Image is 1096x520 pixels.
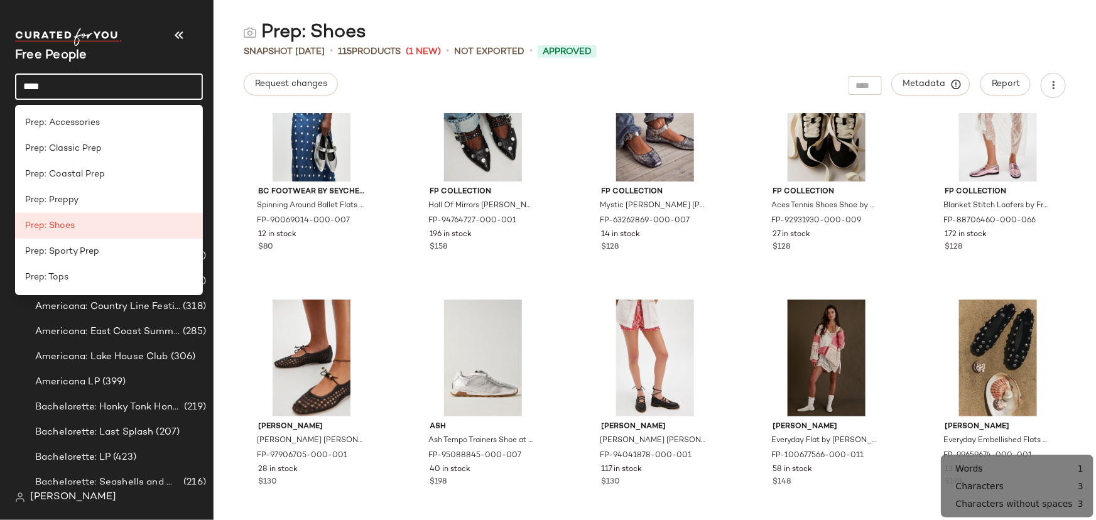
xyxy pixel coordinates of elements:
span: $128 [602,242,619,253]
span: Prep: Classic Prep [25,142,102,155]
span: 27 in stock [773,229,811,241]
span: (219) [182,400,206,414]
span: Bachelorette: LP [35,450,111,465]
span: Prep: Shoes [25,219,75,232]
span: 117 in stock [602,464,643,475]
button: Metadata [892,73,970,95]
span: 14 in stock [602,229,641,241]
span: [PERSON_NAME] [PERSON_NAME] [PERSON_NAME] by [PERSON_NAME] at Free People in Black, Size: US 9.5 [257,435,364,447]
span: Current Company Name [15,49,87,62]
img: cfy_white_logo.C9jOOHJF.svg [15,28,122,46]
span: Americana LP [35,375,100,389]
span: Blanket Stitch Loafers by Free People in Metallic, Size: US 9.5 [943,200,1050,212]
span: Bachelorette: Honky Tonk Honey [35,400,182,414]
span: (285) [180,325,206,339]
span: FP-97906705-000-001 [257,450,347,462]
button: Report [980,73,1031,95]
img: 100677566_011_f [763,300,890,416]
span: [PERSON_NAME] [773,421,880,433]
span: FP Collection [602,187,708,198]
span: [PERSON_NAME] [602,421,708,433]
span: • [446,44,449,59]
span: Bachelorette: Last Splash [35,425,154,440]
span: 196 in stock [430,229,472,241]
span: 58 in stock [773,464,813,475]
span: Americana: East Coast Summer [35,325,180,339]
span: (318) [180,300,206,314]
span: Snapshot [DATE] [244,45,325,58]
span: Aces Tennis Shoes Shoe by Free People in Black, Size: US 6 [772,200,879,212]
span: Ash [430,421,536,433]
span: FP-90069014-000-007 [257,215,350,227]
span: (1 New) [406,45,441,58]
span: $130 [258,477,277,488]
img: svg%3e [15,492,25,502]
span: • [529,44,533,59]
span: FP-99659674-000-001 [943,450,1032,462]
span: FP-95088845-000-007 [428,450,521,462]
span: Mystic [PERSON_NAME] [PERSON_NAME] Flats by Free People in Metallic, Size: EU 36 [600,200,707,212]
span: Ash Tempo Trainers Shoe at Free People in Metallic, Size: EU 38 [428,435,535,447]
span: Prep: Preppy [25,193,79,207]
span: Metadata [903,79,960,90]
span: BC Footwear by Seychelles [258,187,365,198]
span: FP-94764727-000-001 [428,215,516,227]
span: (207) [154,425,180,440]
img: 95088845_007_d [420,300,546,416]
span: 12 in stock [258,229,296,241]
span: Everyday Embellished Flats by [PERSON_NAME] at Free People in Black, Size: US 8.5 [943,435,1050,447]
img: 94041878_001_a [592,300,719,416]
span: [PERSON_NAME] [258,421,365,433]
span: 172 in stock [945,229,987,241]
div: Products [338,45,401,58]
span: Prep: Sporty Prep [25,245,99,258]
span: Hall Of Mirrors [PERSON_NAME] [PERSON_NAME] by Free People in Black, Size: US 6 [428,200,535,212]
span: $158 [430,242,447,253]
span: FP Collection [773,187,880,198]
span: 28 in stock [258,464,298,475]
span: 115 [338,47,352,57]
span: Not Exported [454,45,524,58]
span: Spinning Around Ballet Flats by BC Footwear by Seychelles at Free People in Silver, Size: US 8 [257,200,364,212]
span: $198 [430,477,447,488]
span: FP-92931930-000-009 [772,215,862,227]
span: [PERSON_NAME] [PERSON_NAME] Wrap [PERSON_NAME] [PERSON_NAME] at Free People in Black, Size: US 5 [600,435,707,447]
span: Prep: Accessories [25,116,100,129]
img: 97906705_001_a [248,300,375,416]
span: Approved [543,45,592,58]
img: 99659674_001_f [935,300,1061,416]
span: $128 [773,242,791,253]
span: FP-63262869-000-007 [600,215,690,227]
span: FP Collection [430,187,536,198]
span: [PERSON_NAME] [945,421,1051,433]
span: Americana: Country Line Festival [35,300,180,314]
span: Report [991,79,1020,89]
span: (399) [100,375,126,389]
span: • [330,44,333,59]
span: $128 [945,242,962,253]
span: $80 [258,242,273,253]
div: Prep: Shoes [244,20,366,45]
span: FP-94041878-000-001 [600,450,692,462]
span: FP Collection [945,187,1051,198]
span: Bachelorette: Seashells and Wedding Bells [35,475,181,490]
button: Request changes [244,73,338,95]
span: Request changes [254,79,327,89]
img: svg%3e [244,26,256,39]
span: (423) [111,450,136,465]
span: Prep: Coastal Prep [25,168,105,181]
span: (306) [168,350,196,364]
span: 40 in stock [430,464,470,475]
span: Everyday Flat by [PERSON_NAME] at Free People in White, Size: US 9 [772,435,879,447]
span: FP-88706460-000-066 [943,215,1036,227]
span: $148 [773,477,791,488]
span: [PERSON_NAME] [30,490,116,505]
span: $130 [602,477,621,488]
span: Americana: Lake House Club [35,350,168,364]
span: (216) [181,475,206,490]
span: Prep: Tops [25,271,68,284]
span: FP-100677566-000-011 [772,450,864,462]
